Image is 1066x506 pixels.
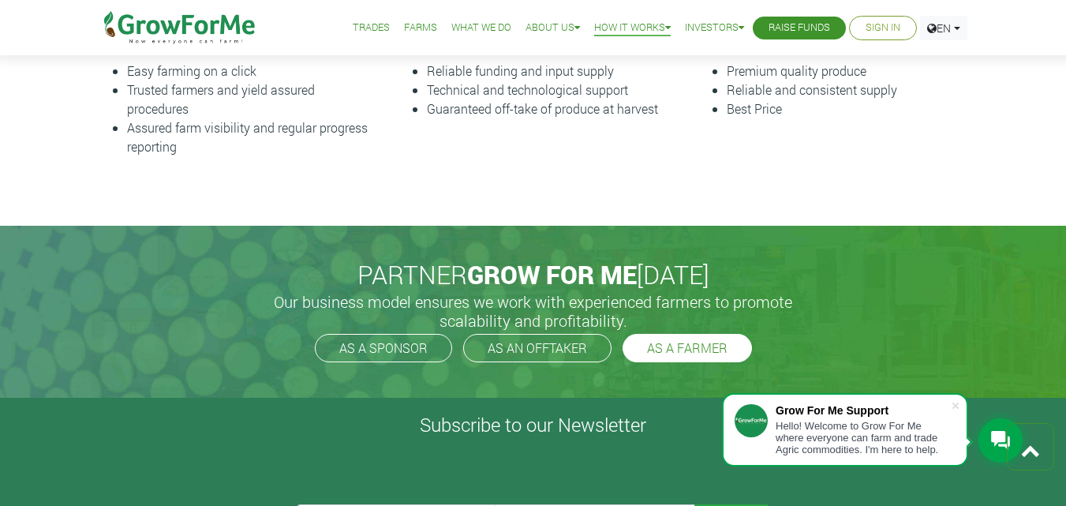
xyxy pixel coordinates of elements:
div: Hello! Welcome to Grow For Me where everyone can farm and trade Agric commodities. I'm here to help. [776,420,951,455]
a: Investors [685,20,744,36]
li: Best Price [727,99,971,118]
h2: PARTNER [DATE] [102,260,965,290]
span: GROW FOR ME [467,257,637,291]
a: What We Do [451,20,511,36]
li: Assured farm visibility and regular progress reporting [127,118,372,156]
div: Grow For Me Support [776,404,951,417]
a: Farms [404,20,437,36]
a: AS A SPONSOR [315,334,452,362]
a: Trades [353,20,390,36]
iframe: reCAPTCHA [297,443,537,504]
a: About Us [526,20,580,36]
a: Sign In [866,20,900,36]
a: AS AN OFFTAKER [463,334,612,362]
li: Reliable funding and input supply [427,62,671,81]
li: Reliable and consistent supply [727,81,971,99]
a: How it Works [594,20,671,36]
a: AS A FARMER [623,334,752,362]
li: Premium quality produce [727,62,971,81]
li: Technical and technological support [427,81,671,99]
a: EN [920,16,967,40]
li: Guaranteed off-take of produce at harvest [427,99,671,118]
h4: Subscribe to our Newsletter [20,414,1046,437]
li: Trusted farmers and yield assured procedures [127,81,372,118]
a: Raise Funds [769,20,830,36]
li: Easy farming on a click [127,62,372,81]
h5: Our business model ensures we work with experienced farmers to promote scalability and profitabil... [257,292,810,330]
